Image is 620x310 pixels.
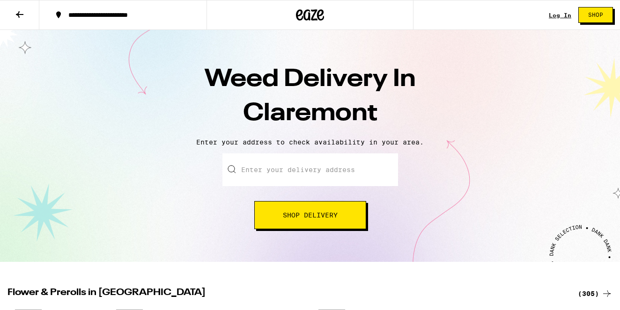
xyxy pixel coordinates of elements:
span: Shop [588,12,603,18]
a: (305) [578,288,613,299]
h1: Weed Delivery In [146,63,474,131]
a: Log In [549,12,571,18]
a: Shop [571,7,620,23]
span: Claremont [243,101,377,126]
input: Enter your delivery address [222,153,398,186]
p: Enter your address to check availability in your area. [9,138,611,146]
button: Shop [578,7,613,23]
h2: Flower & Prerolls in [GEOGRAPHIC_DATA] [7,288,567,299]
span: Shop Delivery [283,212,338,218]
button: Shop Delivery [254,201,366,229]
